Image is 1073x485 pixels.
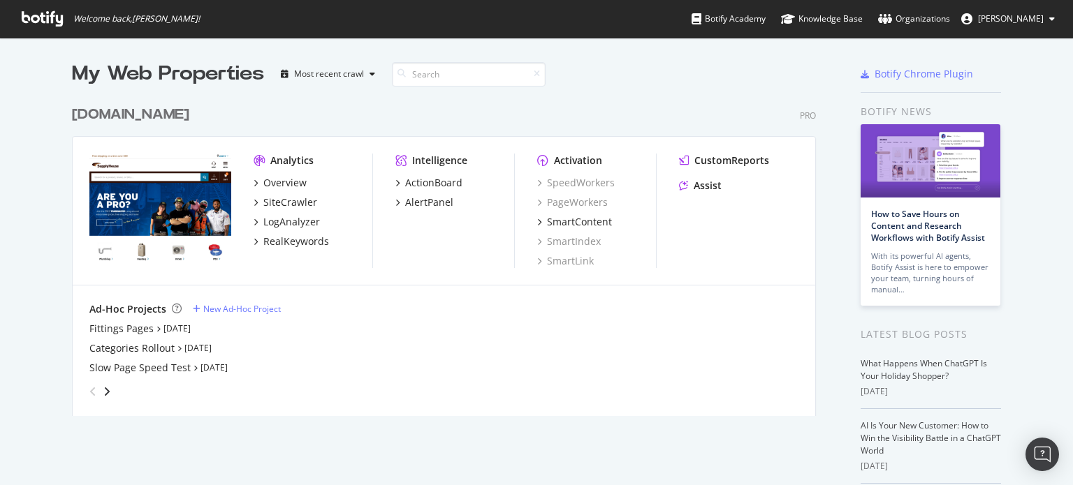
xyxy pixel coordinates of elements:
div: angle-right [102,385,112,398]
div: Most recent crawl [294,70,364,78]
div: grid [72,88,827,416]
div: Open Intercom Messenger [1025,438,1059,471]
div: [DATE] [861,460,1001,472]
div: Organizations [878,12,950,26]
div: RealKeywords [263,234,329,248]
div: Pro [800,110,816,121]
a: [DATE] [200,361,228,373]
a: Botify Chrome Plugin [861,67,973,81]
a: AI Is Your New Customer: How to Win the Visibility Battle in a ChatGPT World [861,419,1001,456]
div: angle-left [84,380,102,403]
a: LogAnalyzer [254,215,320,229]
a: What Happens When ChatGPT Is Your Holiday Shopper? [861,357,987,382]
div: Analytics [270,154,314,167]
button: [PERSON_NAME] [950,8,1066,30]
div: Latest Blog Posts [861,327,1001,342]
a: AlertPanel [395,195,453,209]
div: Botify Academy [692,12,766,26]
a: How to Save Hours on Content and Research Workflows with Botify Assist [871,208,985,244]
div: Ad-Hoc Projects [89,302,166,316]
span: Welcome back, [PERSON_NAME] ! [73,13,200,24]
a: SmartContent [537,215,612,229]
div: Botify Chrome Plugin [875,67,973,81]
a: SpeedWorkers [537,176,615,190]
div: LogAnalyzer [263,215,320,229]
div: With its powerful AI agents, Botify Assist is here to empower your team, turning hours of manual… [871,251,990,295]
a: Categories Rollout [89,341,175,355]
img: How to Save Hours on Content and Research Workflows with Botify Assist [861,124,1000,197]
div: [DATE] [861,385,1001,398]
div: Activation [554,154,602,167]
a: SmartLink [537,254,594,268]
div: Intelligence [412,154,467,167]
button: Most recent crawl [275,63,381,85]
div: SiteCrawler [263,195,317,209]
a: SiteCrawler [254,195,317,209]
div: CustomReports [694,154,769,167]
a: Assist [679,179,722,193]
img: www.supplyhouse.com [89,154,231,267]
div: My Web Properties [72,60,264,88]
div: New Ad-Hoc Project [203,303,281,315]
a: [DATE] [184,342,212,354]
div: Knowledge Base [781,12,863,26]
a: Overview [254,176,307,190]
a: [DOMAIN_NAME] [72,105,195,125]
a: RealKeywords [254,234,329,248]
div: AlertPanel [405,195,453,209]
a: New Ad-Hoc Project [193,303,281,315]
a: SmartIndex [537,234,601,248]
div: SmartContent [547,215,612,229]
a: Slow Page Speed Test [89,361,191,375]
a: CustomReports [679,154,769,167]
a: ActionBoard [395,176,462,190]
div: Overview [263,176,307,190]
input: Search [392,62,546,87]
div: Assist [694,179,722,193]
span: Alejandra Roca [978,13,1044,24]
a: [DATE] [163,322,191,334]
a: Fittings Pages [89,322,154,336]
a: PageWorkers [537,195,608,209]
div: ActionBoard [405,176,462,190]
div: Botify news [861,104,1001,119]
div: [DOMAIN_NAME] [72,105,189,125]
